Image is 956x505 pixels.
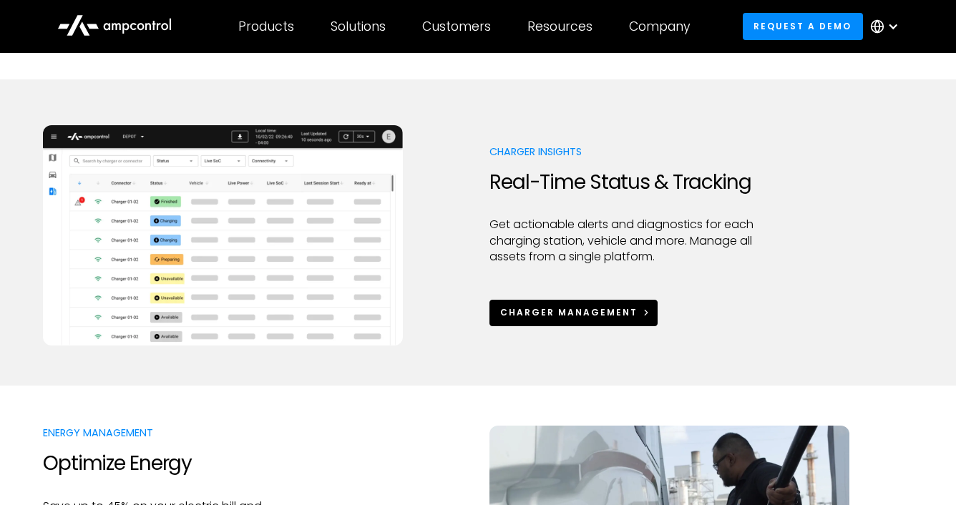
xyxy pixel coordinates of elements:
[43,451,318,476] h2: Optimize Energy
[489,217,765,265] p: Get actionable alerts and diagnostics for each charging station, vehicle and more. Manage all ass...
[489,300,658,326] a: Charger Management
[422,19,491,34] div: Customers
[331,19,386,34] div: Solutions
[743,13,863,39] a: Request a demo
[527,19,592,34] div: Resources
[500,306,638,319] div: Charger Management
[489,144,765,159] p: Charger Insights
[629,19,691,34] div: Company
[238,19,294,34] div: Products
[43,426,318,440] p: Energy Management
[43,125,403,345] img: Ampcontrol EV charging management system for on time departure
[489,170,765,195] h2: Real-Time Status & Tracking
